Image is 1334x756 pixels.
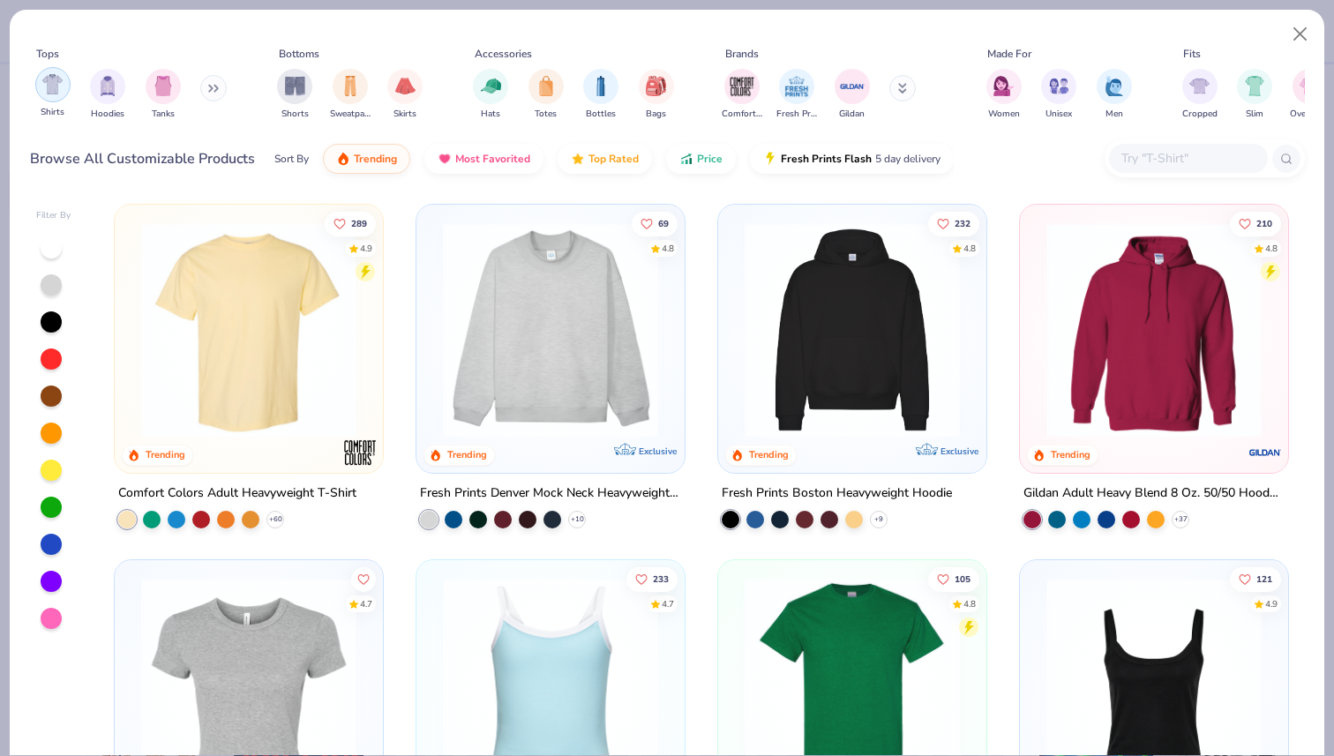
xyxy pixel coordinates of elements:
button: filter button [722,69,762,121]
div: filter for Fresh Prints [776,69,817,121]
span: Comfort Colors [722,108,762,121]
span: Cropped [1182,108,1218,121]
img: Oversized Image [1300,76,1320,96]
div: filter for Hats [473,69,508,121]
div: Accessories [475,46,532,62]
span: + 60 [269,514,282,525]
div: filter for Unisex [1041,69,1076,121]
img: Women Image [993,76,1014,96]
div: filter for Bottles [583,69,618,121]
span: Exclusive [941,445,978,457]
button: filter button [583,69,618,121]
span: Top Rated [588,152,639,166]
div: filter for Skirts [387,69,423,121]
div: filter for Hoodies [90,69,125,121]
img: Men Image [1105,76,1124,96]
span: Hoodies [91,108,124,121]
img: Hats Image [481,76,501,96]
button: Like [1230,566,1281,591]
img: Totes Image [536,76,556,96]
button: filter button [277,69,312,121]
span: 69 [658,219,669,228]
button: filter button [330,69,371,121]
span: Most Favorited [455,152,530,166]
button: Like [928,566,979,591]
span: Women [988,108,1020,121]
span: Slim [1246,108,1263,121]
img: Bottles Image [591,76,611,96]
img: Sweatpants Image [341,76,360,96]
button: Fresh Prints Flash5 day delivery [750,144,954,174]
button: filter button [835,69,870,121]
img: flash.gif [763,152,777,166]
button: Like [1230,211,1281,236]
span: Trending [354,152,397,166]
span: Shirts [41,106,64,119]
span: Bags [646,108,666,121]
span: + 9 [874,514,883,525]
span: Skirts [393,108,416,121]
span: Exclusive [639,445,677,457]
img: Slim Image [1245,76,1264,96]
input: Try "T-Shirt" [1120,148,1255,168]
div: Tops [36,46,59,62]
button: Most Favorited [424,144,543,174]
div: 4.7 [662,597,674,610]
span: 232 [955,219,971,228]
span: Bottles [586,108,616,121]
img: Hoodies Image [98,76,117,96]
button: Like [928,211,979,236]
div: Made For [987,46,1031,62]
div: filter for Slim [1237,69,1272,121]
span: 5 day delivery [875,149,941,169]
img: Cropped Image [1189,76,1210,96]
div: Fresh Prints Denver Mock Neck Heavyweight Sweatshirt [420,483,681,505]
button: filter button [1290,69,1330,121]
button: Top Rated [558,144,652,174]
span: Gildan [839,108,865,121]
span: Shorts [281,108,309,121]
div: 4.9 [361,242,373,255]
img: Comfort Colors Image [729,73,755,100]
div: 4.9 [1265,597,1278,610]
div: Filter By [36,209,71,222]
div: filter for Cropped [1182,69,1218,121]
button: filter button [1097,69,1132,121]
button: Price [666,144,736,174]
span: Fresh Prints [776,108,817,121]
img: a90f7c54-8796-4cb2-9d6e-4e9644cfe0fe [667,222,900,438]
div: filter for Shirts [35,67,71,119]
div: filter for Oversized [1290,69,1330,121]
img: trending.gif [336,152,350,166]
span: Fresh Prints Flash [781,152,872,166]
span: 121 [1256,574,1272,583]
button: filter button [528,69,564,121]
img: most_fav.gif [438,152,452,166]
button: filter button [35,69,71,121]
div: 4.8 [1265,242,1278,255]
button: filter button [776,69,817,121]
span: Hats [481,108,500,121]
div: Fits [1183,46,1201,62]
button: filter button [1041,69,1076,121]
span: Sweatpants [330,108,371,121]
button: filter button [146,69,181,121]
span: Unisex [1045,108,1072,121]
img: Shirts Image [42,74,63,94]
img: Bags Image [646,76,665,96]
div: 4.8 [963,242,976,255]
img: Comfort Colors logo [342,435,378,470]
img: d4a37e75-5f2b-4aef-9a6e-23330c63bbc0 [968,222,1201,438]
span: + 10 [571,514,584,525]
img: 029b8af0-80e6-406f-9fdc-fdf898547912 [132,222,365,438]
button: filter button [639,69,674,121]
div: filter for Shorts [277,69,312,121]
button: filter button [473,69,508,121]
span: 105 [955,574,971,583]
button: Close [1284,18,1317,51]
button: Trending [323,144,410,174]
span: 210 [1256,219,1272,228]
span: Price [697,152,723,166]
span: Totes [535,108,557,121]
button: filter button [1237,69,1272,121]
